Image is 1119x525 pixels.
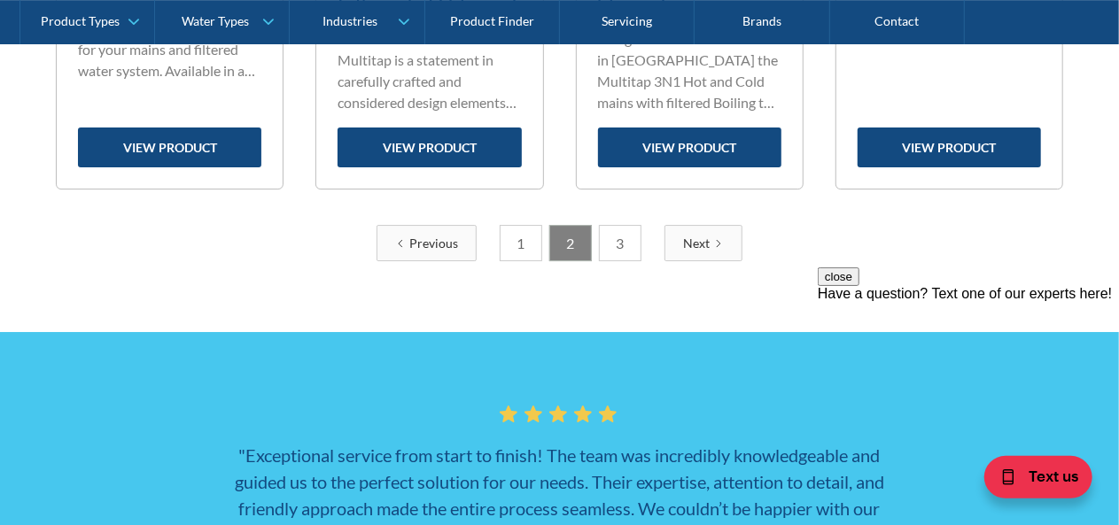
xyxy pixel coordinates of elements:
div: Water Types [182,14,249,29]
div: Product Types [41,14,120,29]
iframe: podium webchat widget bubble [942,436,1119,525]
a: Previous Page [377,225,477,261]
a: 3 [599,225,641,261]
div: Next [683,234,710,252]
div: List [56,225,1063,261]
a: view product [858,127,1041,167]
a: 2 [549,225,592,261]
div: Industries [322,14,377,29]
a: view product [338,127,521,167]
a: Next Page [664,225,742,261]
div: Previous [409,234,458,252]
iframe: podium webchat widget prompt [818,267,1119,459]
p: Designed and manufactured in [GEOGRAPHIC_DATA] the Multitap 3N1 Hot and Cold mains with filtered ... [598,28,781,113]
a: view product [598,127,781,167]
a: view product [78,127,261,167]
p: The InSinkErator 3N1 Multitap is a statement in carefully crafted and considered design elements ... [338,28,521,113]
a: 1 [500,225,542,261]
